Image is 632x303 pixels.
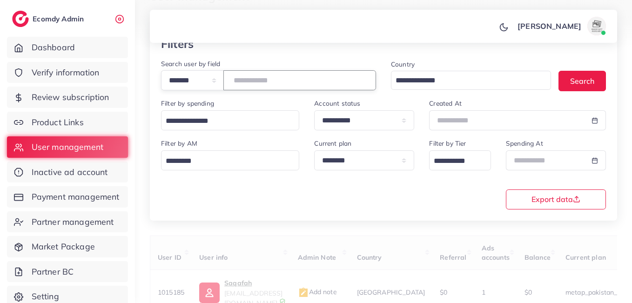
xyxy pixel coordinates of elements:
[429,150,491,170] div: Search for option
[32,116,84,128] span: Product Links
[7,211,128,233] a: Partner management
[7,236,128,257] a: Market Package
[7,162,128,183] a: Inactive ad account
[430,154,479,168] input: Search for option
[7,62,128,83] a: Verify information
[32,91,109,103] span: Review subscription
[392,74,539,88] input: Search for option
[314,99,360,108] label: Account status
[7,136,128,158] a: User management
[162,114,287,128] input: Search for option
[7,186,128,208] a: Payment management
[32,191,120,203] span: Payment management
[391,60,415,69] label: Country
[33,14,86,23] h2: Ecomdy Admin
[314,139,351,148] label: Current plan
[12,11,29,27] img: logo
[32,216,114,228] span: Partner management
[7,261,128,283] a: Partner BC
[161,59,220,68] label: Search user by field
[161,150,299,170] div: Search for option
[32,67,100,79] span: Verify information
[587,17,606,35] img: avatar
[391,71,551,90] div: Search for option
[161,37,194,51] h3: Filters
[7,87,128,108] a: Review subscription
[518,20,581,32] p: [PERSON_NAME]
[32,290,59,303] span: Setting
[512,17,610,35] a: [PERSON_NAME]avatar
[429,139,466,148] label: Filter by Tier
[32,41,75,54] span: Dashboard
[32,141,103,153] span: User management
[558,71,606,91] button: Search
[12,11,86,27] a: logoEcomdy Admin
[7,37,128,58] a: Dashboard
[32,166,108,178] span: Inactive ad account
[32,266,74,278] span: Partner BC
[32,241,95,253] span: Market Package
[531,195,580,203] span: Export data
[506,139,543,148] label: Spending At
[506,189,606,209] button: Export data
[429,99,462,108] label: Created At
[161,110,299,130] div: Search for option
[161,139,197,148] label: Filter by AM
[7,112,128,133] a: Product Links
[162,154,287,168] input: Search for option
[161,99,214,108] label: Filter by spending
